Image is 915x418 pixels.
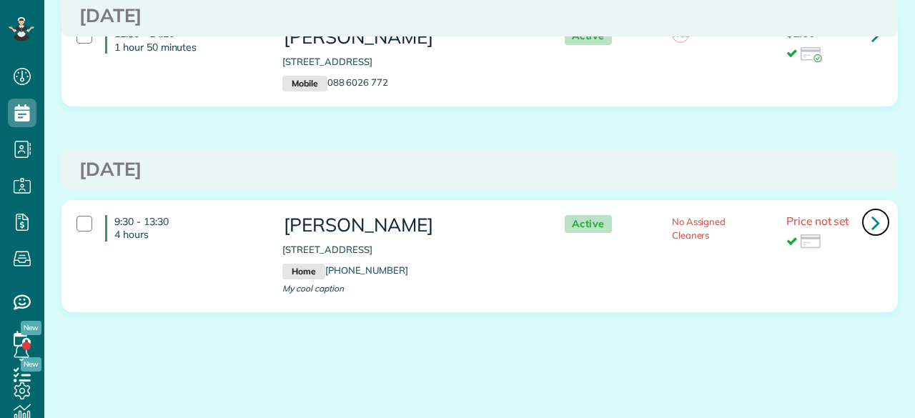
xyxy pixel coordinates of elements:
h3: [PERSON_NAME] [282,215,535,236]
span: New [21,321,41,335]
p: 1 hour 50 minutes [114,41,261,54]
a: Mobile088 6026 772 [282,76,388,88]
p: 4 hours [114,228,261,241]
span: Active [565,27,612,45]
h3: [DATE] [79,159,880,180]
img: icon_credit_card_neutral-3d9a980bd25ce6dbb0f2033d7200983694762465c175678fcbc2d8f4bc43548e.png [801,234,822,250]
span: My cool caption [282,283,343,294]
small: Home [282,264,325,279]
span: Price not set [786,214,849,228]
small: Mobile [282,76,327,91]
h3: [PERSON_NAME] [282,27,535,48]
h4: 9:30 - 13:30 [105,215,261,241]
h4: 12:30 - 14:20 [105,27,261,53]
span: No Assigned Cleaners [672,216,726,241]
p: [STREET_ADDRESS] [282,55,535,69]
h3: [DATE] [79,6,880,26]
a: Home[PHONE_NUMBER] [282,264,408,276]
p: [STREET_ADDRESS] [282,243,535,257]
img: icon_credit_card_success-27c2c4fc500a7f1a58a13ef14842cb958d03041fefb464fd2e53c949a5770e83.png [801,47,822,63]
span: Active [565,215,612,233]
